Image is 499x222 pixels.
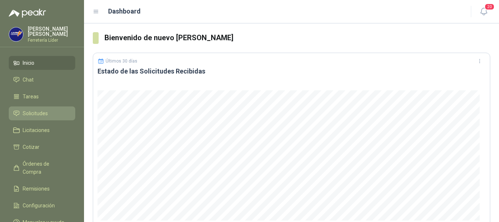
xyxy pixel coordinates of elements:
span: 20 [484,3,495,10]
a: Cotizar [9,140,75,154]
span: Cotizar [23,143,39,151]
span: Configuración [23,202,55,210]
img: Logo peakr [9,9,46,18]
a: Inicio [9,56,75,70]
span: Inicio [23,59,34,67]
span: Chat [23,76,34,84]
img: Company Logo [9,27,23,41]
h3: Estado de las Solicitudes Recibidas [98,67,485,76]
button: 20 [477,5,490,18]
a: Remisiones [9,182,75,196]
h1: Dashboard [108,6,141,16]
a: Chat [9,73,75,87]
span: Remisiones [23,185,50,193]
span: Licitaciones [23,126,50,134]
span: Órdenes de Compra [23,160,68,176]
a: Configuración [9,199,75,212]
a: Tareas [9,90,75,104]
a: Licitaciones [9,123,75,137]
p: [PERSON_NAME] [PERSON_NAME] [28,26,75,37]
h3: Bienvenido de nuevo [PERSON_NAME] [104,32,490,44]
p: Ferretería Líder [28,38,75,42]
a: Órdenes de Compra [9,157,75,179]
a: Solicitudes [9,106,75,120]
span: Solicitudes [23,109,48,117]
span: Tareas [23,93,39,101]
p: Últimos 30 días [106,59,137,64]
